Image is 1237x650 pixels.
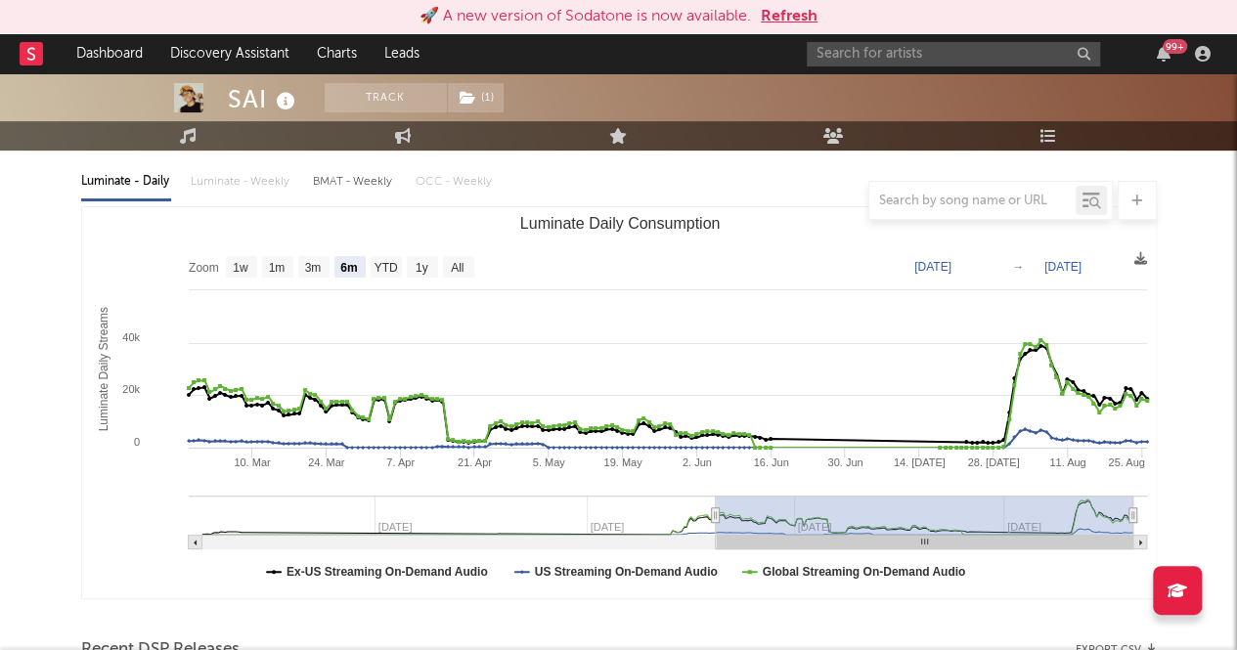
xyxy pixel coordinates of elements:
[457,456,491,468] text: 21. Apr
[374,261,397,275] text: YTD
[1044,260,1082,274] text: [DATE]
[532,456,565,468] text: 5. May
[967,456,1019,468] text: 28. [DATE]
[133,436,139,448] text: 0
[447,83,505,112] span: ( 1 )
[869,194,1076,209] input: Search by song name or URL
[234,456,271,468] text: 10. Mar
[1012,260,1024,274] text: →
[534,565,717,579] text: US Streaming On-Demand Audio
[753,456,788,468] text: 16. Jun
[268,261,285,275] text: 1m
[1163,39,1187,54] div: 99 +
[156,34,303,73] a: Discovery Assistant
[233,261,248,275] text: 1w
[371,34,433,73] a: Leads
[313,165,396,198] div: BMAT - Weekly
[682,456,711,468] text: 2. Jun
[1108,456,1144,468] text: 25. Aug
[827,456,862,468] text: 30. Jun
[762,565,965,579] text: Global Streaming On-Demand Audio
[82,207,1157,598] svg: Luminate Daily Consumption
[1049,456,1085,468] text: 11. Aug
[893,456,945,468] text: 14. [DATE]
[122,331,140,343] text: 40k
[761,5,817,28] button: Refresh
[308,456,345,468] text: 24. Mar
[420,5,751,28] div: 🚀 A new version of Sodatone is now available.
[603,456,642,468] text: 19. May
[303,34,371,73] a: Charts
[228,83,300,115] div: SAI
[914,260,951,274] text: [DATE]
[448,83,504,112] button: (1)
[386,456,415,468] text: 7. Apr
[287,565,488,579] text: Ex-US Streaming On-Demand Audio
[340,261,357,275] text: 6m
[807,42,1100,66] input: Search for artists
[81,165,171,198] div: Luminate - Daily
[63,34,156,73] a: Dashboard
[122,383,140,395] text: 20k
[415,261,427,275] text: 1y
[1157,46,1171,62] button: 99+
[96,307,110,431] text: Luminate Daily Streams
[304,261,321,275] text: 3m
[189,261,219,275] text: Zoom
[325,83,447,112] button: Track
[519,215,720,232] text: Luminate Daily Consumption
[451,261,464,275] text: All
